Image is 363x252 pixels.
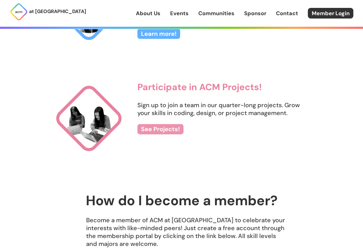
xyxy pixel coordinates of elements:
p: at [GEOGRAPHIC_DATA] [29,8,86,15]
a: Member Login [308,8,353,19]
p: Become a member of ACM at [GEOGRAPHIC_DATA] to celebrate your interests with like-minded peers! J... [36,216,327,248]
h3: Participate in ACM Projects! [137,82,311,92]
p: Sign up to join a team in our quarter-long projects. Grow your skills in coding, design, or proje... [137,101,311,117]
a: About Us [136,9,160,17]
a: Contact [276,9,298,17]
a: Learn more! [137,29,180,39]
a: Events [170,9,189,17]
img: ACM Logo [10,3,28,21]
a: at [GEOGRAPHIC_DATA] [10,3,86,21]
a: Communities [198,9,234,17]
a: See Projects! [137,124,183,134]
a: Sponsor [244,9,266,17]
h2: How do I become a member? [86,193,277,208]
